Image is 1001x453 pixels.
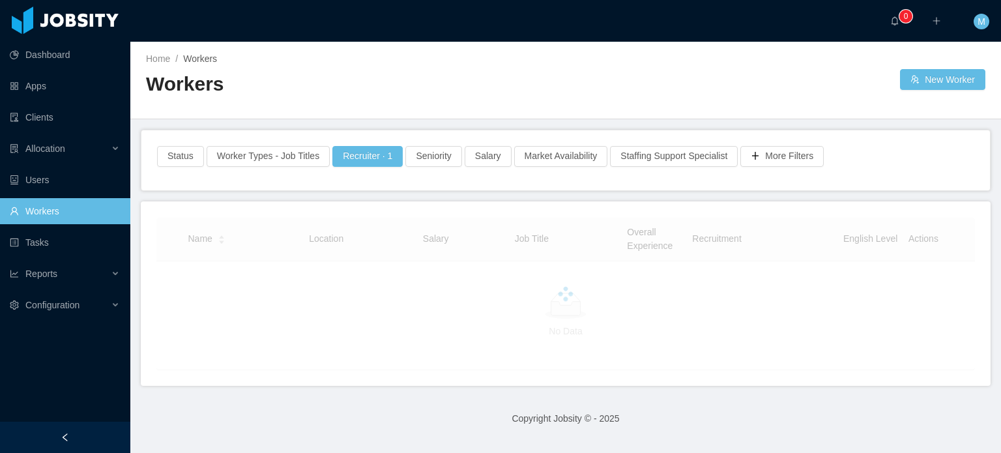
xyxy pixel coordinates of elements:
[514,146,608,167] button: Market Availability
[157,146,204,167] button: Status
[932,16,941,25] i: icon: plus
[183,53,217,64] span: Workers
[10,73,120,99] a: icon: appstoreApps
[207,146,330,167] button: Worker Types - Job Titles
[146,53,170,64] a: Home
[405,146,461,167] button: Seniority
[332,146,403,167] button: Recruiter · 1
[10,300,19,310] i: icon: setting
[25,269,57,279] span: Reports
[146,71,566,98] h2: Workers
[740,146,824,167] button: icon: plusMore Filters
[25,143,65,154] span: Allocation
[890,16,899,25] i: icon: bell
[10,269,19,278] i: icon: line-chart
[610,146,738,167] button: Staffing Support Specialist
[10,229,120,256] a: icon: profileTasks
[10,104,120,130] a: icon: auditClients
[10,42,120,68] a: icon: pie-chartDashboard
[175,53,178,64] span: /
[465,146,512,167] button: Salary
[10,167,120,193] a: icon: robotUsers
[900,69,985,90] button: icon: usergroup-addNew Worker
[899,10,912,23] sup: 0
[130,396,1001,441] footer: Copyright Jobsity © - 2025
[10,144,19,153] i: icon: solution
[978,14,985,29] span: M
[10,198,120,224] a: icon: userWorkers
[25,300,80,310] span: Configuration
